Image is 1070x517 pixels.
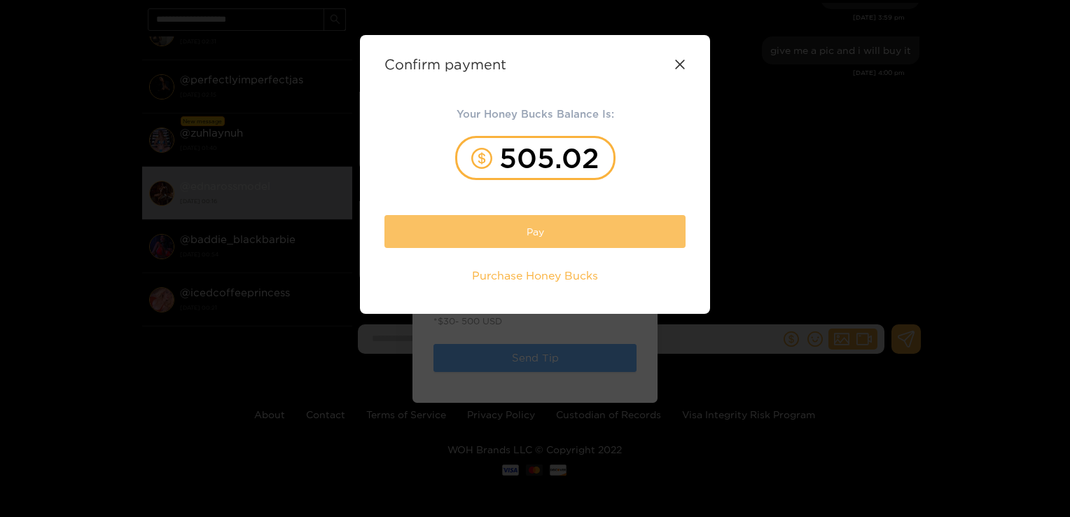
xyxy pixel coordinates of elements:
span: dollar [471,148,492,169]
div: 505.02 [455,136,616,180]
button: Purchase Honey Bucks [458,262,612,289]
span: Purchase Honey Bucks [472,268,598,284]
h2: Your Honey Bucks Balance Is: [384,106,686,122]
button: Pay [384,215,686,248]
strong: Confirm payment [384,56,506,72]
